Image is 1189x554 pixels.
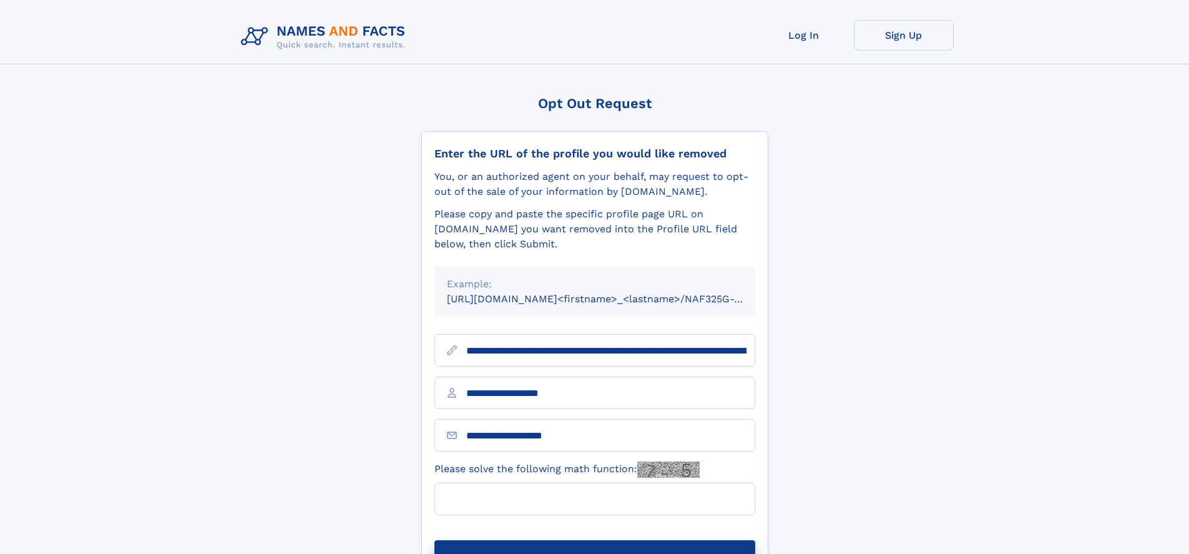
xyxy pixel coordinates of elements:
div: Example: [447,277,743,292]
label: Please solve the following math function: [434,462,700,478]
a: Log In [754,20,854,51]
small: [URL][DOMAIN_NAME]<firstname>_<lastname>/NAF325G-xxxxxxxx [447,293,779,305]
div: Opt Out Request [421,96,768,111]
div: You, or an authorized agent on your behalf, may request to opt-out of the sale of your informatio... [434,169,755,199]
div: Enter the URL of the profile you would like removed [434,147,755,161]
img: Logo Names and Facts [236,20,416,54]
div: Please copy and paste the specific profile page URL on [DOMAIN_NAME] you want removed into the Pr... [434,207,755,252]
a: Sign Up [854,20,954,51]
